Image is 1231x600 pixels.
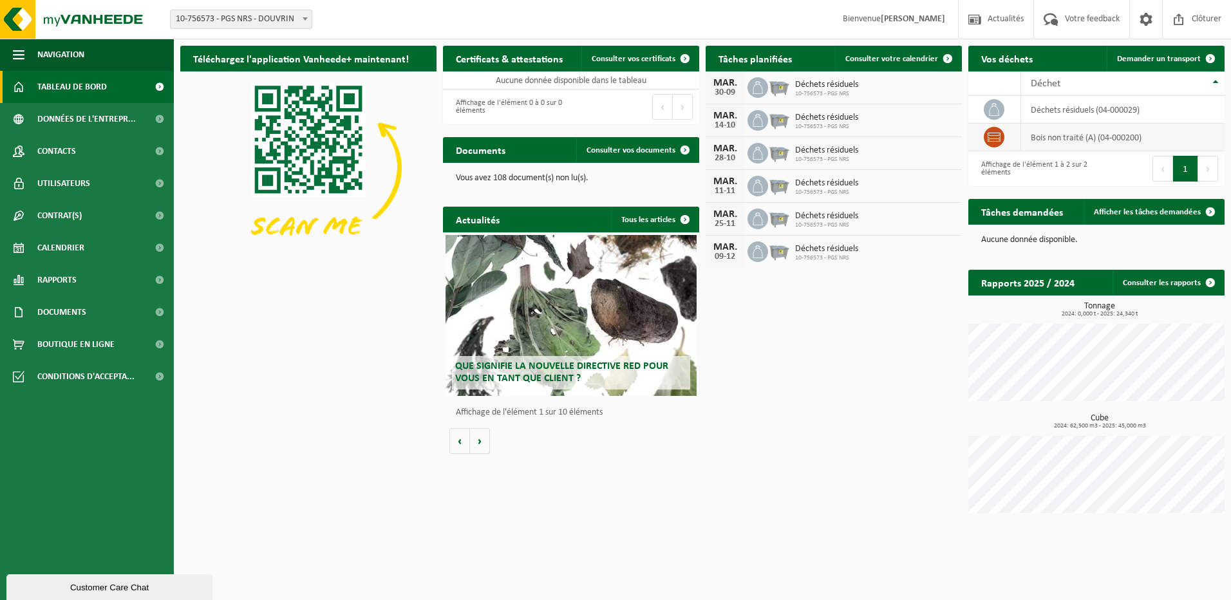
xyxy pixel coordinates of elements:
span: 10-756573 - PGS NRS [795,221,858,229]
button: Previous [1152,156,1173,182]
span: 10-756573 - PGS NRS [795,123,858,131]
a: Consulter vos certificats [581,46,698,71]
h2: Actualités [443,207,512,232]
span: Données de l'entrepr... [37,103,136,135]
span: Rapports [37,264,77,296]
img: Download de VHEPlus App [180,71,437,264]
div: MAR. [712,209,738,220]
span: 2024: 62,500 m3 - 2025: 45,000 m3 [975,423,1225,429]
span: 10-756573 - PGS NRS [795,254,858,262]
a: Demander un transport [1107,46,1223,71]
span: Conditions d'accepta... [37,361,135,393]
span: Calendrier [37,232,84,264]
h2: Tâches demandées [968,199,1076,224]
img: WB-2500-GAL-GY-01 [768,141,790,163]
a: Que signifie la nouvelle directive RED pour vous en tant que client ? [446,235,697,396]
span: Demander un transport [1117,55,1201,63]
td: Aucune donnée disponible dans le tableau [443,71,699,89]
span: Déchets résiduels [795,211,858,221]
h2: Rapports 2025 / 2024 [968,270,1087,295]
span: Consulter vos documents [587,146,675,155]
span: Déchets résiduels [795,145,858,156]
div: 14-10 [712,121,738,130]
img: WB-2500-GAL-GY-01 [768,207,790,229]
img: WB-2500-GAL-GY-01 [768,75,790,97]
span: Déchets résiduels [795,113,858,123]
span: Déchets résiduels [795,178,858,189]
div: 09-12 [712,252,738,261]
img: WB-2500-GAL-GY-01 [768,239,790,261]
a: Afficher les tâches demandées [1084,199,1223,225]
h3: Tonnage [975,302,1225,317]
h2: Vos déchets [968,46,1046,71]
td: déchets résiduels (04-000029) [1021,96,1225,124]
button: 1 [1173,156,1198,182]
p: Aucune donnée disponible. [981,236,1212,245]
span: Déchets résiduels [795,244,858,254]
span: Consulter vos certificats [592,55,675,63]
span: 10-756573 - PGS NRS [795,90,858,98]
div: Affichage de l'élément 0 à 0 sur 0 éléments [449,93,565,121]
div: 25-11 [712,220,738,229]
div: MAR. [712,176,738,187]
img: WB-2500-GAL-GY-01 [768,174,790,196]
button: Previous [652,94,673,120]
span: Documents [37,296,86,328]
h2: Documents [443,137,518,162]
span: Afficher les tâches demandées [1094,208,1201,216]
button: Next [673,94,693,120]
span: 10-756573 - PGS NRS [795,156,858,164]
div: MAR. [712,144,738,154]
div: 30-09 [712,88,738,97]
span: Déchet [1031,79,1060,89]
button: Vorige [449,428,470,454]
a: Tous les articles [611,207,698,232]
span: 10-756573 - PGS NRS - DOUVRIN [171,10,312,28]
button: Volgende [470,428,490,454]
span: Contacts [37,135,76,167]
h2: Tâches planifiées [706,46,805,71]
td: bois non traité (A) (04-000200) [1021,124,1225,151]
div: Affichage de l'élément 1 à 2 sur 2 éléments [975,155,1090,183]
p: Affichage de l'élément 1 sur 10 éléments [456,408,693,417]
a: Consulter vos documents [576,137,698,163]
div: MAR. [712,242,738,252]
h2: Certificats & attestations [443,46,576,71]
span: Tableau de bord [37,71,107,103]
span: Que signifie la nouvelle directive RED pour vous en tant que client ? [455,361,668,384]
span: Boutique en ligne [37,328,115,361]
iframe: chat widget [6,572,215,600]
h2: Téléchargez l'application Vanheede+ maintenant! [180,46,422,71]
div: 28-10 [712,154,738,163]
span: 10-756573 - PGS NRS [795,189,858,196]
span: Déchets résiduels [795,80,858,90]
button: Next [1198,156,1218,182]
span: Contrat(s) [37,200,82,232]
div: MAR. [712,111,738,121]
span: Navigation [37,39,84,71]
a: Consulter les rapports [1113,270,1223,295]
strong: [PERSON_NAME] [881,14,945,24]
div: 11-11 [712,187,738,196]
h3: Cube [975,414,1225,429]
a: Consulter votre calendrier [835,46,961,71]
img: WB-2500-GAL-GY-01 [768,108,790,130]
span: 10-756573 - PGS NRS - DOUVRIN [170,10,312,29]
div: MAR. [712,78,738,88]
p: Vous avez 108 document(s) non lu(s). [456,174,686,183]
span: Utilisateurs [37,167,90,200]
span: 2024: 0,000 t - 2025: 24,340 t [975,311,1225,317]
span: Consulter votre calendrier [845,55,938,63]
